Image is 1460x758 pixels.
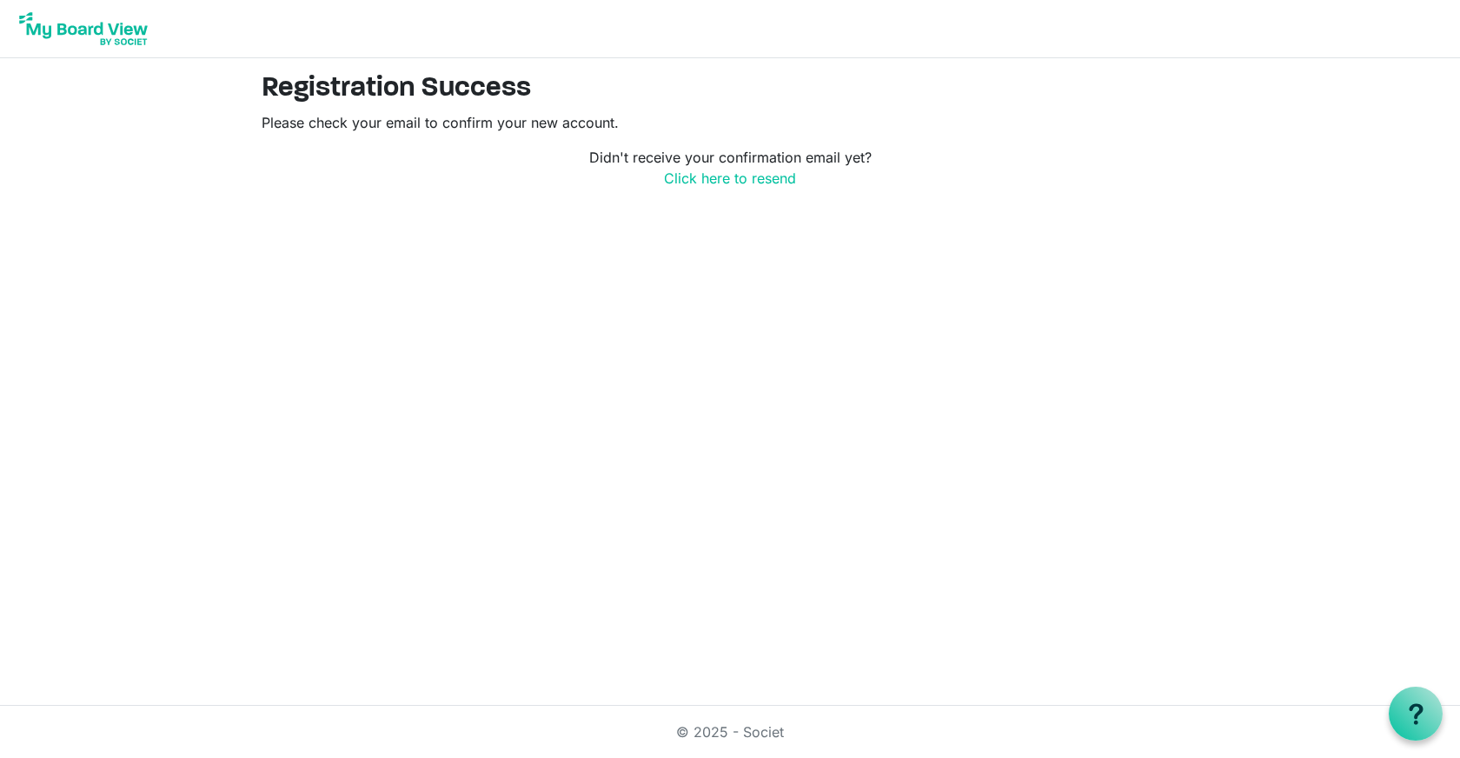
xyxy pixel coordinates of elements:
[676,723,784,741] a: © 2025 - Societ
[14,7,153,50] img: My Board View Logo
[262,147,1198,189] p: Didn't receive your confirmation email yet?
[262,112,1198,133] p: Please check your email to confirm your new account.
[664,170,796,187] a: Click here to resend
[262,72,1198,105] h2: Registration Success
